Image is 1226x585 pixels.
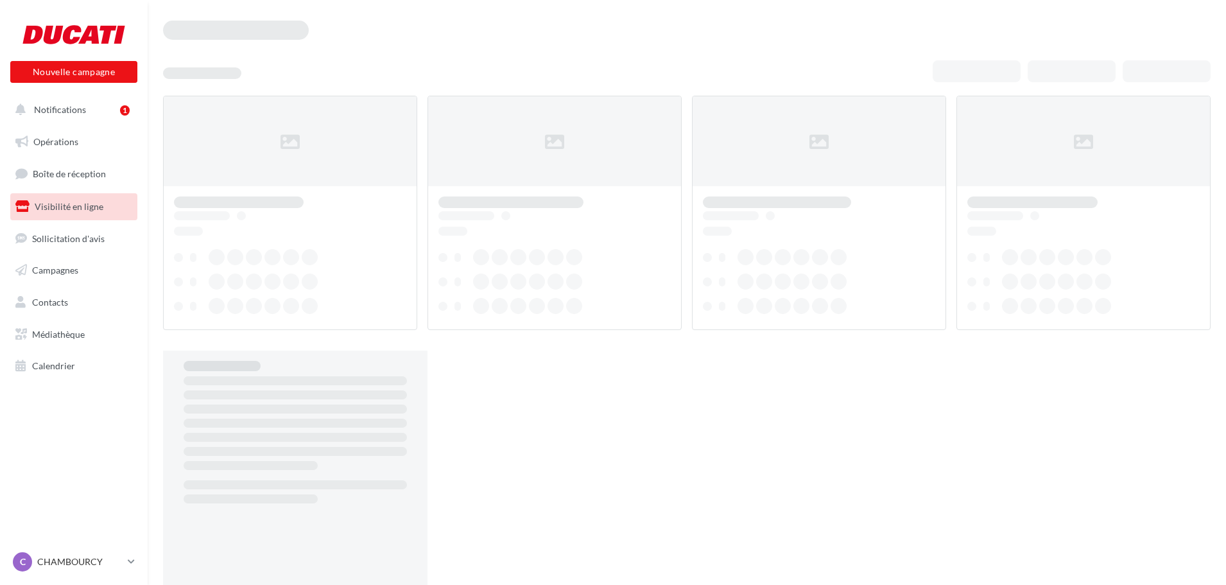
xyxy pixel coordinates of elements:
[35,201,103,212] span: Visibilité en ligne
[34,104,86,115] span: Notifications
[8,128,140,155] a: Opérations
[32,360,75,371] span: Calendrier
[32,329,85,340] span: Médiathèque
[8,353,140,380] a: Calendrier
[20,555,26,568] span: C
[37,555,123,568] p: CHAMBOURCY
[32,297,68,308] span: Contacts
[33,168,106,179] span: Boîte de réception
[8,160,140,188] a: Boîte de réception
[8,193,140,220] a: Visibilité en ligne
[32,232,105,243] span: Sollicitation d'avis
[10,550,137,574] a: C CHAMBOURCY
[8,257,140,284] a: Campagnes
[8,289,140,316] a: Contacts
[120,105,130,116] div: 1
[8,321,140,348] a: Médiathèque
[33,136,78,147] span: Opérations
[8,225,140,252] a: Sollicitation d'avis
[10,61,137,83] button: Nouvelle campagne
[8,96,135,123] button: Notifications 1
[32,265,78,275] span: Campagnes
